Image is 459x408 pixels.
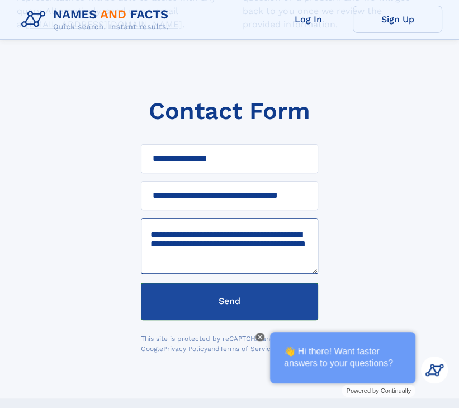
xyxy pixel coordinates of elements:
div: This site is protected by reCAPTCHA and the Google and apply. [141,334,318,354]
img: Logo Names and Facts [17,4,178,35]
div: 👋 Hi there! Want faster answers to your questions? [270,332,415,383]
a: Log In [263,6,353,33]
img: Kevin [421,357,448,383]
h1: Contact Form [149,97,310,125]
button: Send [141,283,318,320]
span: Powered by Continually [346,387,411,394]
a: Sign Up [353,6,442,33]
img: Close [258,335,262,339]
a: Privacy Policy [163,345,207,353]
a: Powered by Continually [342,385,415,397]
a: Terms of Service [220,345,275,353]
